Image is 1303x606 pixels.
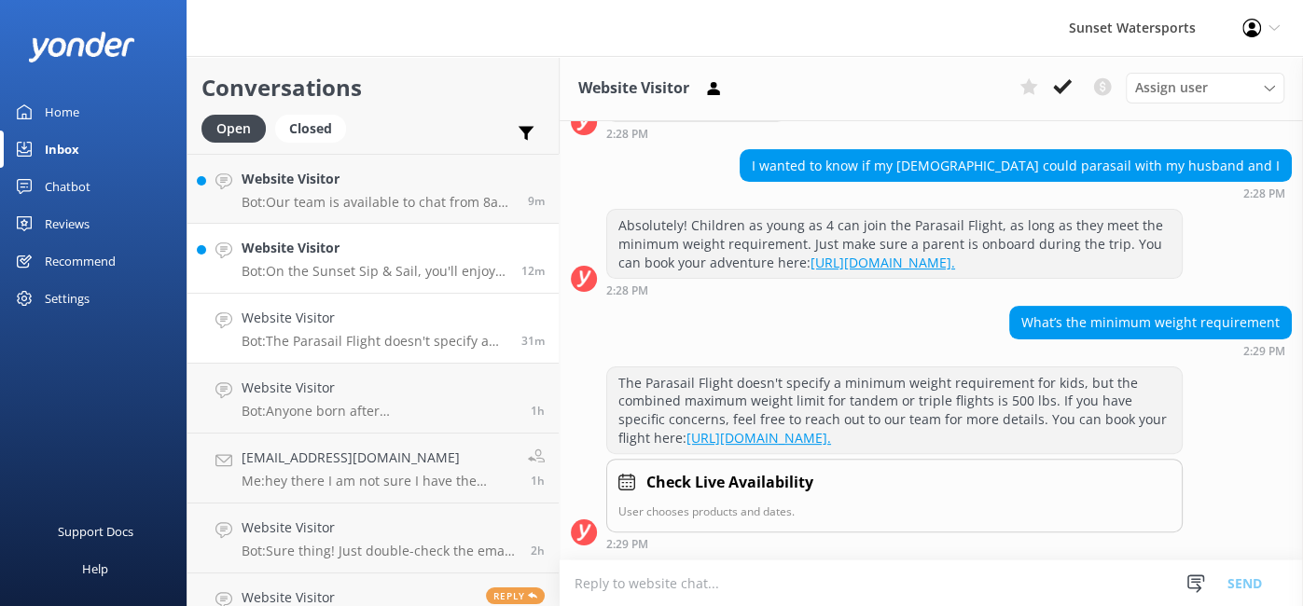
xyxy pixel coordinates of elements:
a: Open [201,117,275,138]
span: Oct 11 2025 12:21pm (UTC -05:00) America/Cancun [531,403,545,419]
div: Open [201,115,266,143]
div: Inbox [45,131,79,168]
span: Oct 11 2025 12:13pm (UTC -05:00) America/Cancun [531,473,545,489]
div: Settings [45,280,90,317]
h4: [EMAIL_ADDRESS][DOMAIN_NAME] [242,448,514,468]
h2: Conversations [201,70,545,105]
p: Bot: On the Sunset Sip & Sail, you'll enjoy appetizers like jerk chicken sliders, BBQ meatballs, ... [242,263,507,280]
div: Recommend [45,242,116,280]
a: Website VisitorBot:The Parasail Flight doesn't specify a minimum weight requirement for kids, but... [187,294,559,364]
h4: Website Visitor [242,169,514,189]
p: Me: hey there I am not sure I have the correct answer but the office will! [PHONE_NUMBER] [242,473,514,489]
div: Reviews [45,205,90,242]
div: Help [82,550,108,587]
span: Reply [486,587,545,604]
div: What’s the minimum weight requirement [1010,307,1291,338]
div: Oct 11 2025 01:29pm (UTC -05:00) America/Cancun [606,537,1183,550]
span: Assign user [1135,77,1208,98]
strong: 2:29 PM [1243,346,1285,357]
div: Closed [275,115,346,143]
h3: Website Visitor [578,76,689,101]
span: Oct 11 2025 11:07am (UTC -05:00) America/Cancun [531,543,545,558]
div: Oct 11 2025 01:28pm (UTC -05:00) America/Cancun [606,283,1183,296]
span: Oct 11 2025 01:29pm (UTC -05:00) America/Cancun [521,333,545,349]
p: Bot: Sure thing! Just double-check the email you used for your reservation. If you still can't fi... [242,543,517,559]
p: Bot: The Parasail Flight doesn't specify a minimum weight requirement for kids, but the combined ... [242,333,507,350]
span: Oct 11 2025 01:51pm (UTC -05:00) America/Cancun [528,193,545,209]
span: Oct 11 2025 01:48pm (UTC -05:00) America/Cancun [521,263,545,279]
h4: Website Visitor [242,238,507,258]
div: I wanted to know if my [DEMOGRAPHIC_DATA] could parasail with my husband and I [741,150,1291,182]
div: Home [45,93,79,131]
a: [URL][DOMAIN_NAME]. [811,254,955,271]
div: Chatbot [45,168,90,205]
img: yonder-white-logo.png [28,32,135,62]
p: Bot: Anyone born after [DEMOGRAPHIC_DATA], must take the [US_STATE] Boater Safety Test to operate... [242,403,517,420]
a: Website VisitorBot:On the Sunset Sip & Sail, you'll enjoy appetizers like jerk chicken sliders, B... [187,224,559,294]
strong: 2:29 PM [606,539,648,550]
h4: Website Visitor [242,517,517,538]
strong: 2:28 PM [606,129,648,140]
div: Oct 11 2025 01:28pm (UTC -05:00) America/Cancun [606,127,786,140]
a: [URL][DOMAIN_NAME]. [686,429,831,447]
div: Assign User [1126,73,1284,103]
p: User chooses products and dates. [618,503,1171,520]
a: [EMAIL_ADDRESS][DOMAIN_NAME]Me:hey there I am not sure I have the correct answer but the office w... [187,434,559,503]
h4: Check Live Availability [646,471,813,495]
strong: 2:28 PM [1243,188,1285,200]
div: Oct 11 2025 01:28pm (UTC -05:00) America/Cancun [740,186,1292,200]
div: Support Docs [58,513,133,550]
a: Website VisitorBot:Our team is available to chat from 8am to 8pm, so they'll be with you shortly!... [187,154,559,224]
div: The Parasail Flight doesn't specify a minimum weight requirement for kids, but the combined maxim... [607,367,1182,453]
div: Oct 11 2025 01:29pm (UTC -05:00) America/Cancun [1009,344,1292,357]
a: Closed [275,117,355,138]
a: Website VisitorBot:Sure thing! Just double-check the email you used for your reservation. If you ... [187,503,559,573]
h4: Website Visitor [242,378,517,398]
a: Website VisitorBot:Anyone born after [DEMOGRAPHIC_DATA], must take the [US_STATE] Boater Safety T... [187,364,559,434]
div: Absolutely! Children as young as 4 can join the Parasail Flight, as long as they meet the minimum... [607,210,1182,278]
p: Bot: Our team is available to chat from 8am to 8pm, so they'll be with you shortly! If you prefer... [242,194,514,211]
strong: 2:28 PM [606,285,648,296]
h4: Website Visitor [242,308,507,328]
